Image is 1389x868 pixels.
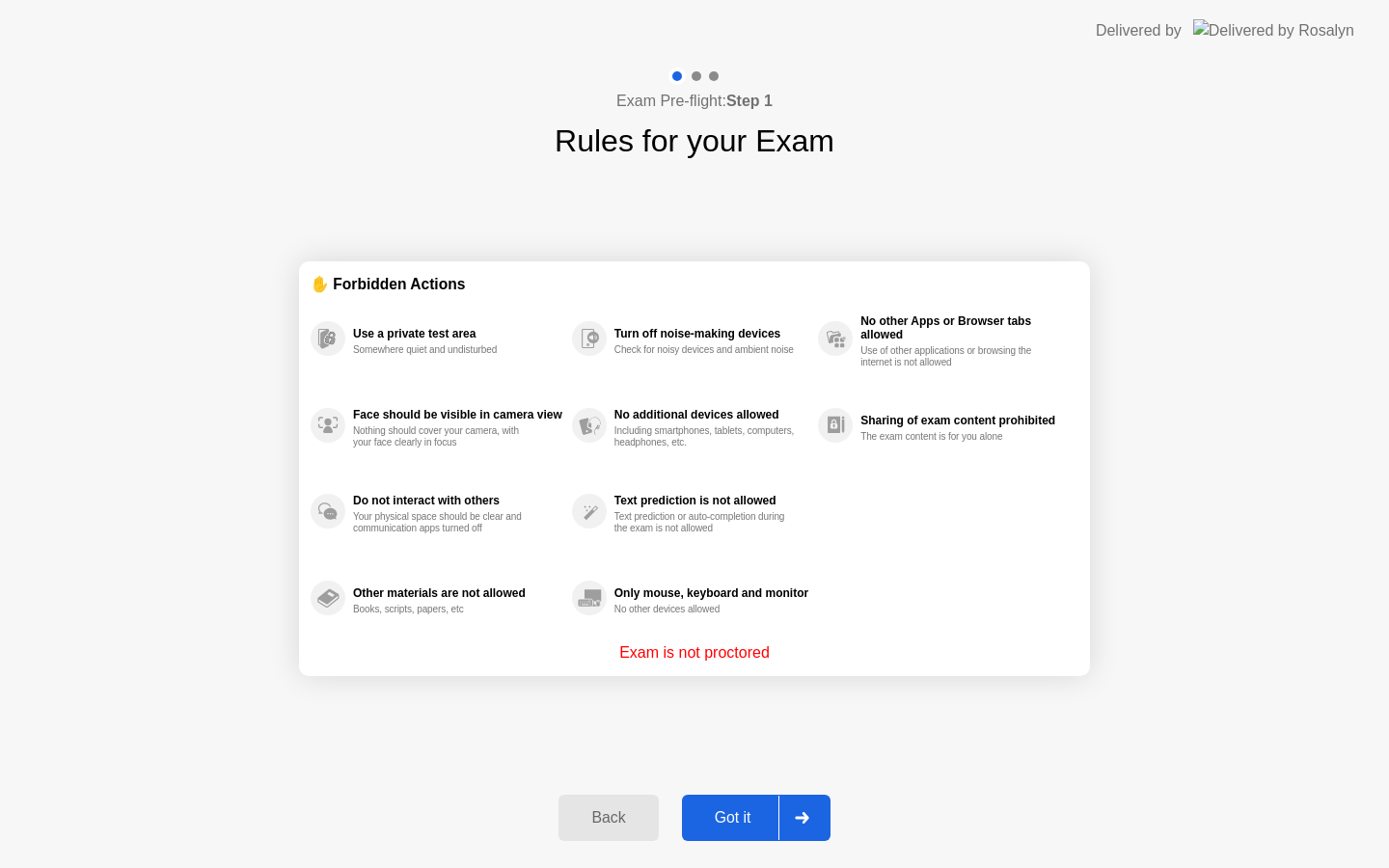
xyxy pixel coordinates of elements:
img: Delivered by Rosalyn [1193,19,1354,41]
div: Back [564,809,652,827]
div: No additional devices allowed [614,408,808,421]
div: Delivered by [1096,19,1182,42]
div: Text prediction is not allowed [614,494,808,507]
div: Face should be visible in camera view [353,408,562,421]
div: Sharing of exam content prohibited [860,414,1069,427]
p: Exam is not proctored [619,641,770,665]
div: No other Apps or Browser tabs allowed [860,314,1069,341]
div: Only mouse, keyboard and monitor [614,586,808,600]
div: Check for noisy devices and ambient noise [614,344,797,356]
div: Including smartphones, tablets, computers, headphones, etc. [614,425,797,448]
button: Back [558,795,658,841]
div: Other materials are not allowed [353,586,562,600]
div: No other devices allowed [614,604,797,615]
div: Do not interact with others [353,494,562,507]
button: Got it [682,795,831,841]
div: Your physical space should be clear and communication apps turned off [353,511,535,534]
div: Got it [688,809,778,827]
div: The exam content is for you alone [860,431,1043,443]
h1: Rules for your Exam [555,118,834,164]
b: Step 1 [726,93,773,109]
div: ✋ Forbidden Actions [311,273,1078,295]
h4: Exam Pre-flight: [616,90,773,113]
div: Books, scripts, papers, etc [353,604,535,615]
div: Use of other applications or browsing the internet is not allowed [860,345,1043,368]
div: Turn off noise-making devices [614,327,808,340]
div: Nothing should cover your camera, with your face clearly in focus [353,425,535,448]
div: Use a private test area [353,327,562,340]
div: Somewhere quiet and undisturbed [353,344,535,356]
div: Text prediction or auto-completion during the exam is not allowed [614,511,797,534]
